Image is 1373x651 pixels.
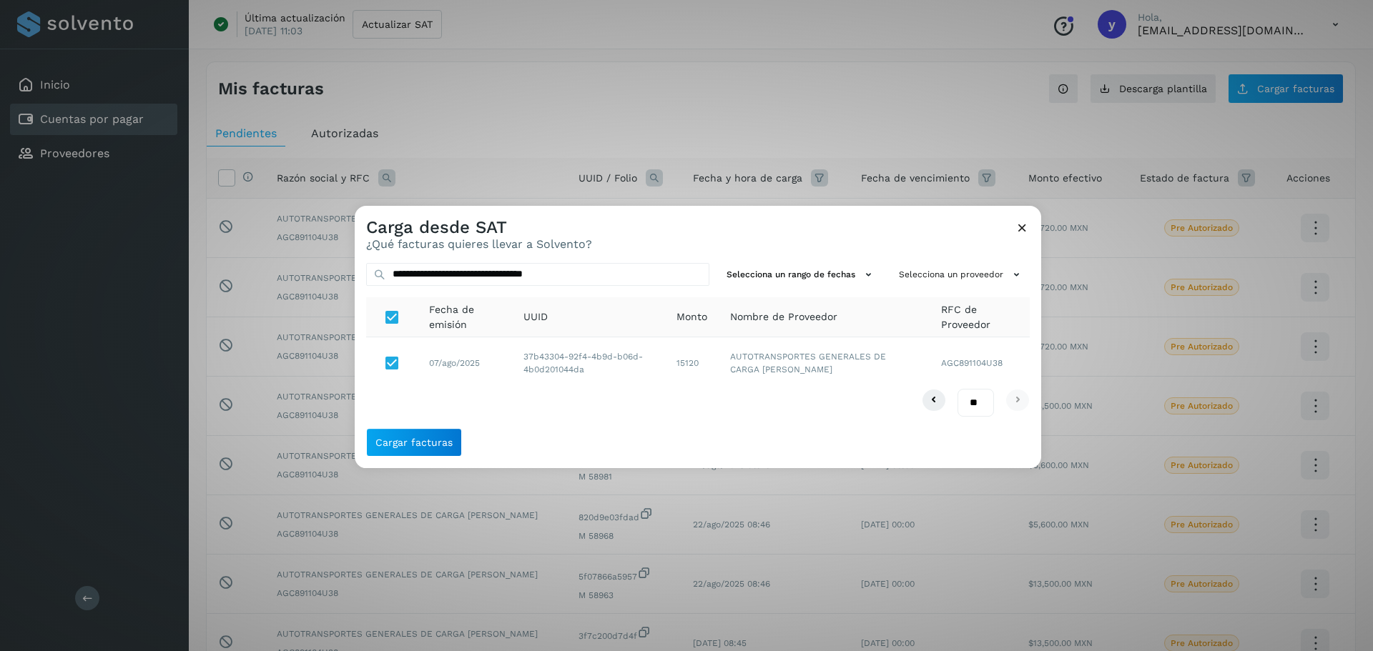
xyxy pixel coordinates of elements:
td: 07/ago/2025 [418,337,512,389]
td: 37b43304-92f4-4b9d-b06d-4b0d201044da [512,337,665,389]
span: Nombre de Proveedor [730,309,837,324]
h3: Carga desde SAT [366,217,592,238]
button: Selecciona un rango de fechas [721,263,882,287]
span: Cargar facturas [375,437,453,447]
td: AGC891104U38 [930,337,1030,389]
span: Fecha de emisión [429,302,501,332]
button: Cargar facturas [366,428,462,457]
span: Monto [676,309,707,324]
p: ¿Qué facturas quieres llevar a Solvento? [366,237,592,251]
span: UUID [523,309,548,324]
span: RFC de Proveedor [941,302,1018,332]
button: Selecciona un proveedor [893,263,1030,287]
td: 15120 [665,337,719,389]
td: AUTOTRANSPORTES GENERALES DE CARGA [PERSON_NAME] [719,337,930,389]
